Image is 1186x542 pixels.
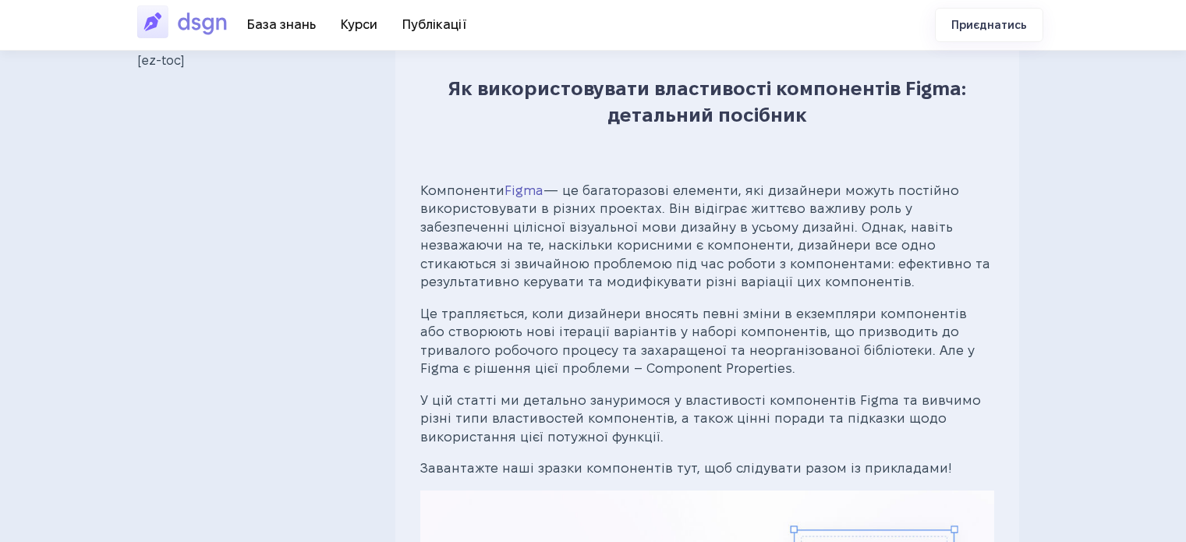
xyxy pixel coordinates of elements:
[328,12,390,37] a: Курси
[137,51,366,72] div: [ez-toc]
[420,459,994,478] p: Завантажте наші зразки компонентів тут, щоб слідувати разом із прикладами!
[504,183,543,197] a: Figma
[420,182,994,292] p: Компоненти — це багаторазові елементи, які дизайнери можуть постійно використовувати в різних про...
[390,12,480,37] a: Публікації
[420,305,994,378] p: Це трапляється, коли дизайнери вносять певні зміни в екземпляри компонентів або створюють нові іт...
[137,4,235,40] img: DSGN Освітньо-професійний простір для амбітних
[395,76,1019,128] h1: Як використовувати властивості компонентів Figma: детальний посібник
[420,391,994,447] p: У цій статті ми детально зануримося у властивості компонентів Figma та вивчимо різні типи властив...
[935,8,1043,43] a: Приєднатись
[235,12,328,37] a: База знань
